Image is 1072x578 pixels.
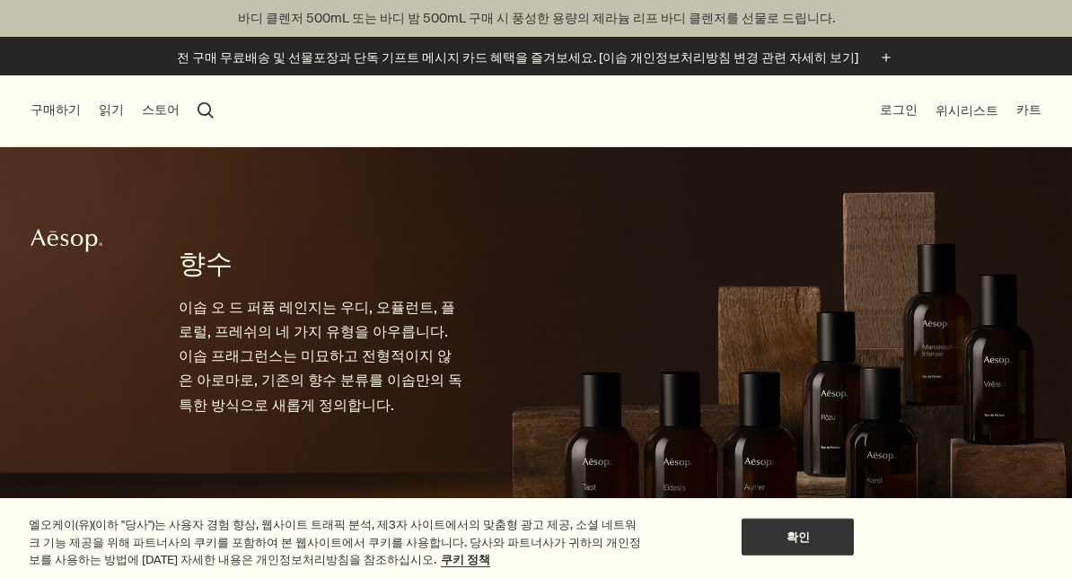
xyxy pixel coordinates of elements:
[31,101,81,119] button: 구매하기
[880,101,918,119] button: 로그인
[742,518,854,556] button: 확인
[177,48,858,67] p: 전 구매 무료배송 및 선물포장과 단독 기프트 메시지 카드 혜택을 즐겨보세요. [이솝 개인정보처리방침 변경 관련 자세히 보기]
[880,75,1041,147] nav: supplementary
[441,552,490,567] a: 개인 정보 보호에 대한 자세한 정보, 새 탭에서 열기
[26,223,107,263] a: Aesop
[99,101,124,119] button: 읽기
[18,9,1054,28] p: 바디 클렌저 500mL 또는 바디 밤 500mL 구매 시 풍성한 용량의 제라늄 리프 바디 클렌저를 선물로 드립니다.
[142,101,180,119] button: 스토어
[179,246,464,282] h1: 향수
[936,102,998,119] a: 위시리스트
[177,48,896,68] button: 전 구매 무료배송 및 선물포장과 단독 기프트 메시지 카드 혜택을 즐겨보세요. [이솝 개인정보처리방침 변경 관련 자세히 보기]
[179,295,464,417] p: 이솝 오 드 퍼퓸 레인지는 우디, 오퓰런트, 플로럴, 프레쉬의 네 가지 유형을 아우릅니다. 이솝 프래그런스는 미묘하고 전형적이지 않은 아로마로, 기존의 향수 분류를 이솝만의 ...
[31,75,214,147] nav: primary
[936,102,998,118] span: 위시리스트
[198,102,214,118] button: 검색창 열기
[31,227,102,254] svg: Aesop
[29,516,643,569] div: 엘오케이(유)(이하 "당사")는 사용자 경험 향상, 웹사이트 트래픽 분석, 제3자 사이트에서의 맞춤형 광고 제공, 소셜 네트워크 기능 제공을 위해 파트너사의 쿠키를 포함하여 ...
[1016,101,1041,119] button: 카트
